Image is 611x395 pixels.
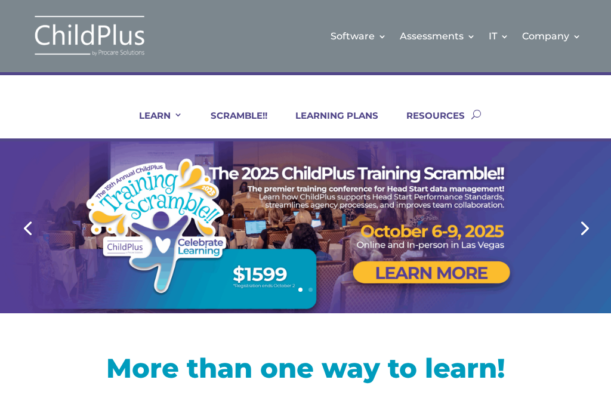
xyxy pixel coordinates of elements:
a: RESOURCES [391,110,465,138]
a: IT [489,12,509,60]
a: Company [522,12,581,60]
h1: More than one way to learn! [30,354,581,387]
a: SCRAMBLE!! [196,110,267,138]
a: 2 [308,288,313,292]
a: LEARNING PLANS [280,110,378,138]
a: LEARN [124,110,183,138]
a: Assessments [400,12,476,60]
a: 1 [298,288,303,292]
a: Software [331,12,387,60]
